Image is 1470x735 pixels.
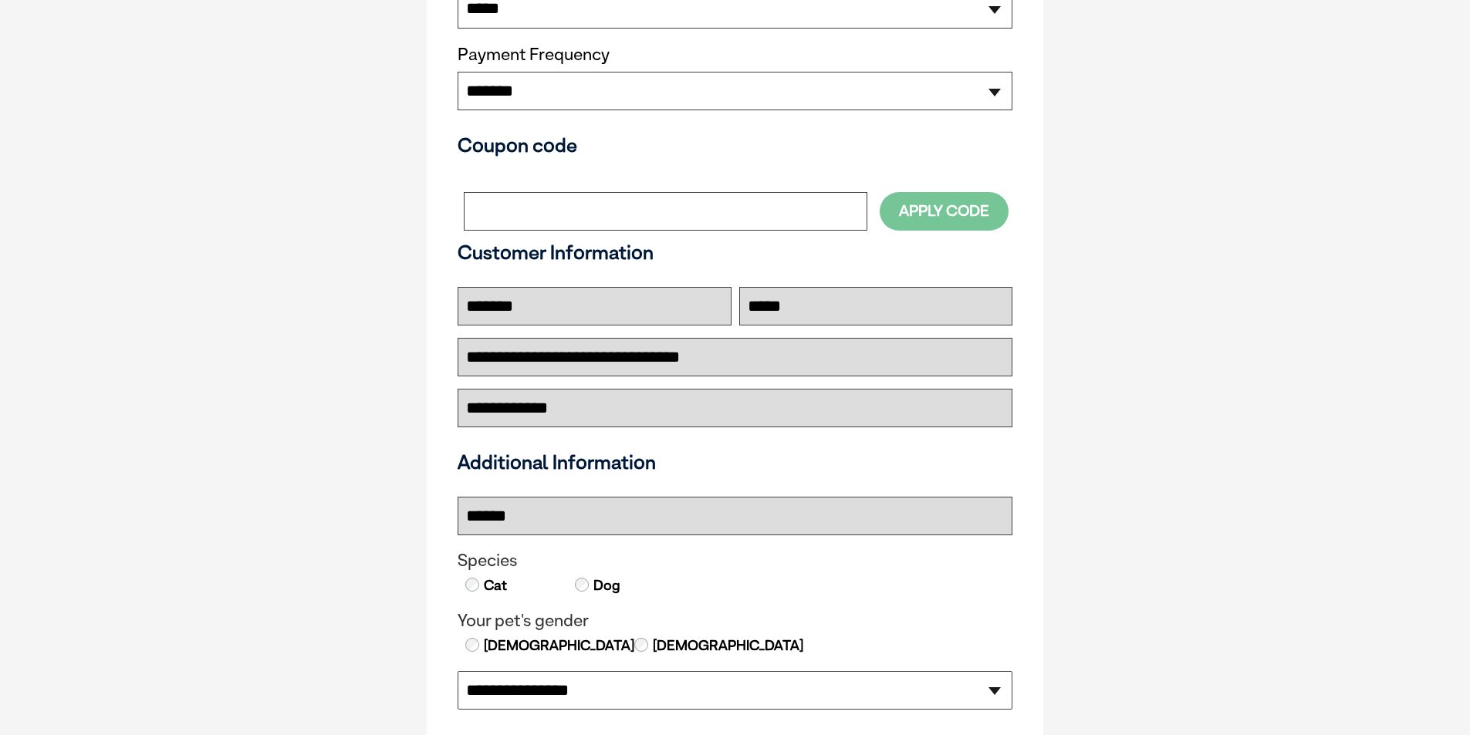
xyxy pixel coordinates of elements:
[458,241,1012,264] h3: Customer Information
[458,45,610,65] label: Payment Frequency
[451,450,1019,474] h3: Additional Information
[458,551,1012,571] legend: Species
[458,611,1012,631] legend: Your pet's gender
[880,192,1009,230] button: Apply Code
[458,133,1012,157] h3: Coupon code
